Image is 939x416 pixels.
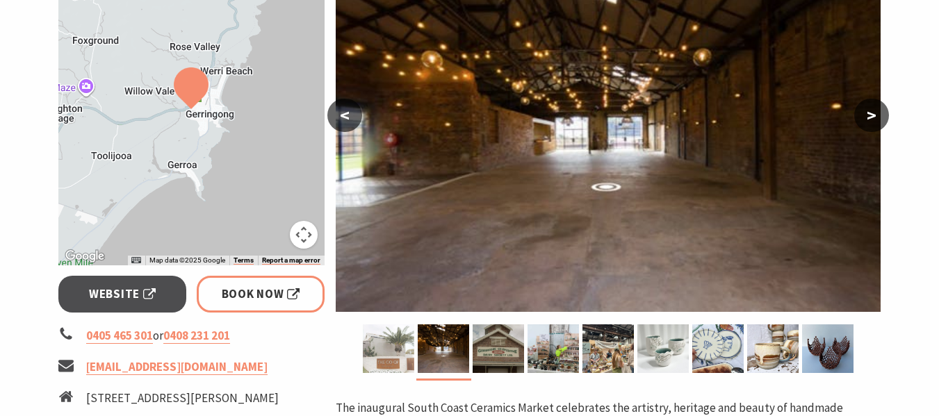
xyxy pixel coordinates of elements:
a: Book Now [197,276,325,313]
a: Website [58,276,187,313]
span: Book Now [222,285,300,303]
img: Person standing in a market stall of ceramics pointing to ceramics on a wall. [528,324,579,373]
img: two plates with blue graphic design on them [692,324,744,373]
a: [EMAIL_ADDRESS][DOMAIN_NAME] [86,359,268,375]
img: Interior view of floor space of the Co-Op [418,324,469,373]
img: a collection of stripey cups with drippy glaze [747,324,799,373]
img: a collection of 3 woven clay baskets [802,324,854,373]
img: 3 porcelain cups with ocean inspired texture [637,324,689,373]
img: Google [62,247,108,265]
span: Website [89,285,156,303]
a: Terms [234,256,254,265]
a: 0408 231 201 [163,328,230,344]
button: Keyboard shortcuts [131,256,141,265]
button: > [854,99,889,132]
a: 0405 465 301 [86,328,153,344]
button: Map camera controls [290,221,318,249]
li: [STREET_ADDRESS][PERSON_NAME] [86,389,279,408]
a: Click to see this area on Google Maps [62,247,108,265]
img: People standing behind a market stall counter and other people walking in front [582,324,634,373]
span: Map data ©2025 Google [149,256,225,264]
img: Sign says The Co-Op on a brick wall with a palm tree in the background [363,324,414,373]
button: < [327,99,362,132]
li: or [58,326,325,345]
img: Heritage sign on front of building that reads Gerringong C0-operative Dairy Society [473,324,524,373]
a: Report a map error [262,256,320,265]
